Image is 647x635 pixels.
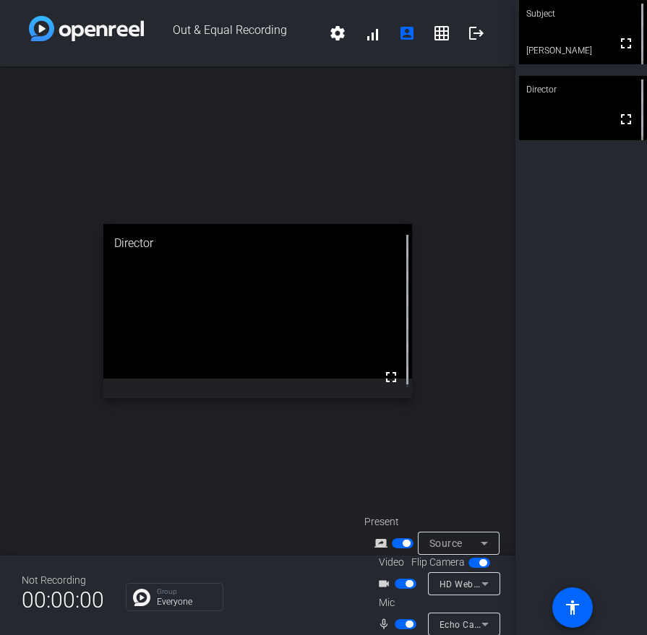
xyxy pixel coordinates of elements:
img: white-gradient.svg [29,16,144,41]
mat-icon: settings [329,25,346,42]
mat-icon: fullscreen [382,368,400,386]
div: Present [364,514,509,530]
mat-icon: mic_none [377,615,395,633]
mat-icon: fullscreen [617,35,635,52]
mat-icon: grid_on [433,25,450,42]
mat-icon: screen_share_outline [374,535,392,552]
div: Director [519,76,647,103]
span: Out & Equal Recording [144,16,320,51]
p: Group [157,588,215,595]
div: Director [103,224,413,263]
p: Everyone [157,597,215,606]
img: Chat Icon [133,589,150,606]
span: Video [379,555,404,570]
span: Source [429,537,463,549]
mat-icon: accessibility [564,599,581,616]
span: HD Web Camera (05a3:9331) [440,578,565,589]
button: signal_cellular_alt [355,16,390,51]
span: Flip Camera [411,555,465,570]
mat-icon: account_box [398,25,416,42]
div: Mic [364,595,509,610]
span: 00:00:00 [22,582,104,618]
div: Not Recording [22,573,104,588]
mat-icon: videocam_outline [377,575,395,592]
mat-icon: fullscreen [617,111,635,128]
mat-icon: logout [468,25,485,42]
